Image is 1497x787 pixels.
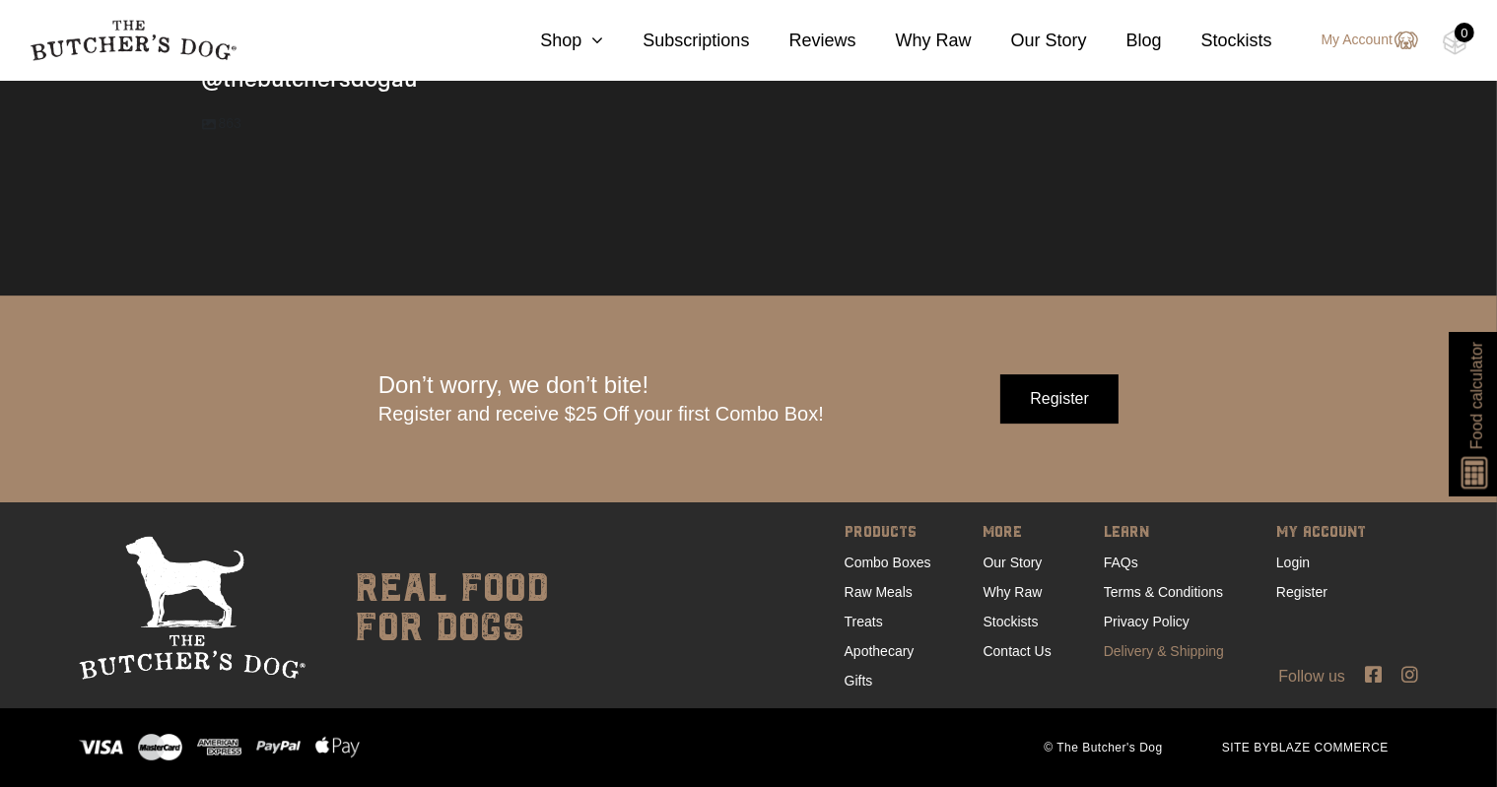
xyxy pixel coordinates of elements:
[1104,614,1190,629] a: Privacy Policy
[1104,643,1224,659] a: Delivery & Shipping
[1162,28,1272,54] a: Stockists
[202,114,241,134] span: 863 posts
[1104,584,1223,600] a: Terms & Conditions
[1455,23,1474,42] div: 0
[202,61,1296,133] a: thebutchersdogau 863 posts
[1192,739,1418,756] span: SITE BY
[845,555,931,570] a: Combo Boxes
[984,614,1039,629] a: Stockists
[335,536,549,680] div: real food for dogs
[845,584,913,600] a: Raw Meals
[1087,28,1162,54] a: Blog
[1302,29,1418,52] a: My Account
[972,28,1087,54] a: Our Story
[1104,555,1138,570] a: FAQs
[1276,555,1310,570] a: Login
[1104,520,1224,548] span: LEARN
[984,555,1043,570] a: Our Story
[1014,739,1191,756] span: © The Butcher's Dog
[603,28,749,54] a: Subscriptions
[984,584,1043,600] a: Why Raw
[1276,520,1366,548] span: MY ACCOUNT
[1443,30,1467,55] img: TBD_Cart-Empty.png
[856,28,972,54] a: Why Raw
[1276,584,1327,600] a: Register
[984,520,1052,548] span: MORE
[1270,741,1389,754] a: BLAZE COMMERCE
[1000,374,1119,424] input: Register
[378,371,824,426] div: Don’t worry, we don’t bite!
[749,28,855,54] a: Reviews
[845,673,873,689] a: Gifts
[845,520,931,548] span: PRODUCTS
[501,28,603,54] a: Shop
[845,614,883,629] a: Treats
[1464,342,1488,449] span: Food calculator
[378,403,824,425] span: Register and receive $25 Off your first Combo Box!
[984,643,1052,659] a: Contact Us
[845,643,915,659] a: Apothecary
